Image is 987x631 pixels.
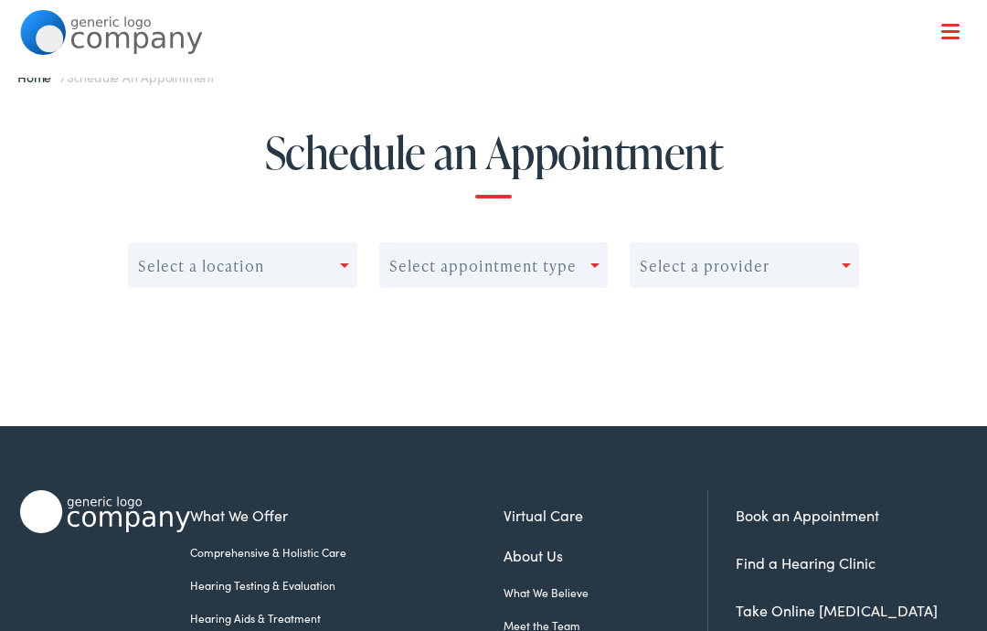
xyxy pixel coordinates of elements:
[640,257,769,274] div: Select a provider
[504,584,707,601] a: What We Believe
[736,552,876,572] a: Find a Hearing Clinic
[190,577,503,594] a: Hearing Testing & Evaluation
[736,600,938,620] a: Take Online [MEDICAL_DATA]
[34,73,968,130] a: What We Offer
[190,610,503,626] a: Hearing Aids & Treatment
[138,257,264,274] div: Select a location
[504,544,707,566] a: About Us
[39,128,948,199] h1: Schedule an Appointment
[736,505,879,525] a: Book an Appointment
[389,257,577,274] div: Select appointment type
[504,504,707,526] a: Virtual Care
[20,490,191,532] img: Alpaca Audiology
[190,504,503,526] a: What We Offer
[190,544,503,561] a: Comprehensive & Holistic Care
